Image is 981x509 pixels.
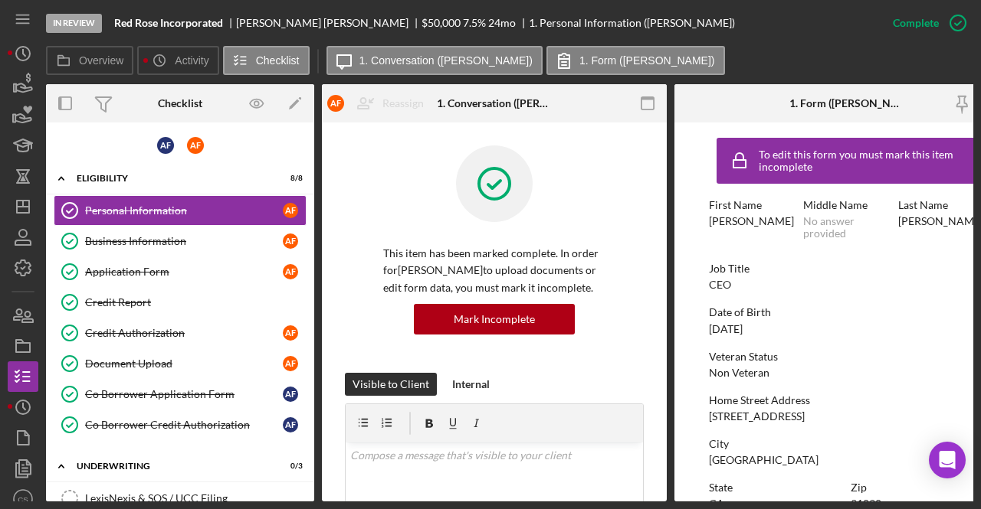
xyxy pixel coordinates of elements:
div: [PERSON_NAME] [PERSON_NAME] [236,17,422,29]
button: Mark Incomplete [414,304,575,334]
a: Credit Report [54,287,307,318]
div: Eligibility [77,174,264,183]
div: 0 / 3 [275,462,303,471]
div: 7.5 % [463,17,486,29]
div: Underwriting [77,462,264,471]
span: $50,000 [422,16,461,29]
div: Middle Name [803,199,890,211]
div: CEO [709,279,731,291]
div: Complete [893,8,939,38]
p: This item has been marked complete. In order for [PERSON_NAME] to upload documents or edit form d... [383,245,605,296]
div: 24 mo [488,17,516,29]
a: Document UploadAF [54,348,307,379]
div: LexisNexis & SOS / UCC Filing [85,492,306,504]
div: Mark Incomplete [454,304,535,334]
div: A F [283,203,298,218]
label: Activity [175,54,208,67]
div: No answer provided [803,215,890,240]
label: 1. Conversation ([PERSON_NAME]) [359,54,533,67]
a: Application FormAF [54,256,307,287]
button: Visible to Client [345,373,437,396]
div: [GEOGRAPHIC_DATA] [709,454,819,466]
div: Business Information [85,235,283,247]
div: A F [187,137,204,154]
div: Reassign [382,88,424,119]
button: Checklist [223,46,310,75]
div: Co Borrower Credit Authorization [85,419,283,431]
div: A F [283,387,298,402]
div: A F [157,137,174,154]
div: Internal [452,373,490,396]
div: A F [327,95,344,112]
div: Non Veteran [709,367,769,379]
div: [DATE] [709,323,743,335]
div: Personal Information [85,204,283,217]
b: Red Rose Incorporated [114,17,223,29]
button: Complete [878,8,973,38]
a: Co Borrower Application FormAF [54,379,307,409]
div: Co Borrower Application Form [85,388,283,400]
div: Checklist [158,97,202,109]
div: State [709,481,843,494]
button: Activity [137,46,218,75]
div: A F [283,356,298,371]
button: AFReassign [320,88,439,119]
div: 1. Form ([PERSON_NAME]) [789,97,904,109]
a: Business InformationAF [54,226,307,256]
div: A F [283,264,298,279]
a: Credit AuthorizationAF [54,318,307,348]
div: 8 / 8 [275,174,303,183]
label: 1. Form ([PERSON_NAME]) [579,54,715,67]
button: 1. Form ([PERSON_NAME]) [546,46,725,75]
div: Credit Report [85,296,306,308]
div: First Name [709,199,796,211]
div: A F [283,325,298,341]
button: 1. Conversation ([PERSON_NAME]) [326,46,543,75]
button: Overview [46,46,133,75]
div: To edit this form you must mark this item incomplete [759,148,973,173]
div: 1. Conversation ([PERSON_NAME]) [437,97,552,109]
a: Co Borrower Credit AuthorizationAF [54,409,307,440]
div: 1. Personal Information ([PERSON_NAME]) [529,17,735,29]
div: [PERSON_NAME] [709,215,794,227]
div: [STREET_ADDRESS] [709,410,805,423]
div: Open Intercom Messenger [929,442,966,478]
a: Personal InformationAF [54,195,307,226]
div: A F [283,233,298,249]
text: CS [18,495,28,504]
div: Visible to Client [353,373,429,396]
button: Internal [445,373,497,396]
label: Checklist [256,54,300,67]
div: Application Form [85,266,283,278]
div: In Review [46,14,102,33]
div: A F [283,417,298,432]
div: Credit Authorization [85,327,283,339]
div: Document Upload [85,357,283,370]
label: Overview [79,54,123,67]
